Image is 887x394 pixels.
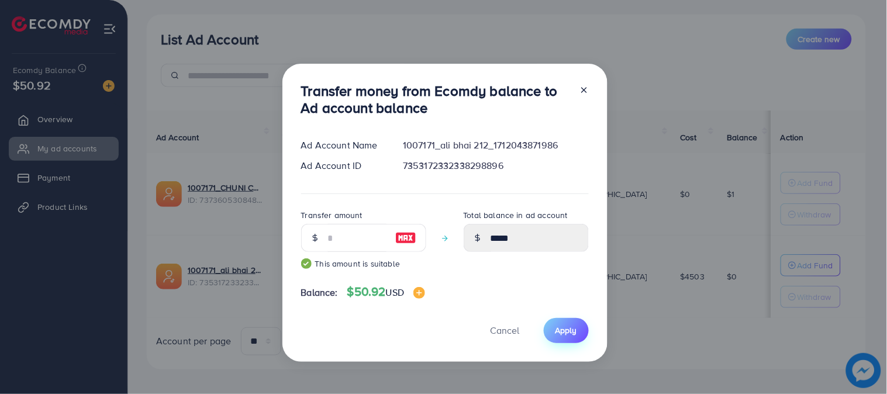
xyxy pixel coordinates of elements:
h3: Transfer money from Ecomdy balance to Ad account balance [301,82,570,116]
label: Transfer amount [301,209,363,221]
img: image [395,231,416,245]
span: Balance: [301,286,338,299]
span: Apply [555,324,577,336]
div: Ad Account ID [292,159,394,172]
button: Apply [544,318,589,343]
small: This amount is suitable [301,258,426,269]
button: Cancel [476,318,534,343]
div: 7353172332338298896 [394,159,598,172]
img: image [413,287,425,299]
div: Ad Account Name [292,139,394,152]
img: guide [301,258,312,269]
span: USD [386,286,404,299]
label: Total balance in ad account [464,209,568,221]
div: 1007171_ali bhai 212_1712043871986 [394,139,598,152]
h4: $50.92 [347,285,425,299]
span: Cancel [491,324,520,337]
